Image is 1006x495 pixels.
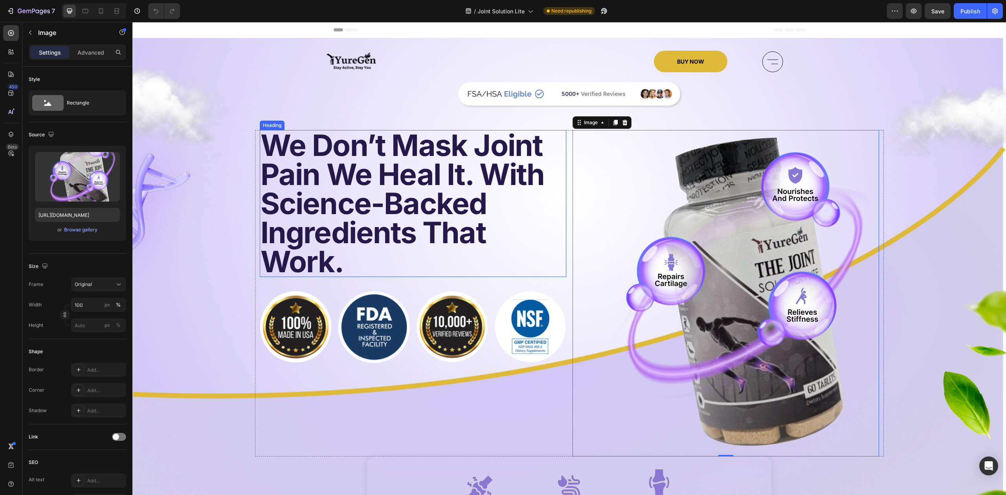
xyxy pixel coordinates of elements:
[429,68,447,75] span: 5000+
[87,387,124,394] div: Add...
[105,322,110,329] div: px
[29,348,43,355] div: Shape
[474,7,476,15] span: /
[38,28,105,37] p: Image
[116,322,121,329] div: %
[57,225,62,235] span: or
[116,301,121,308] div: %
[127,269,199,341] img: gempages_485437318400836862-a9a7f95b-63bb-46d6-a768-1e3d7f02f099.svg
[87,407,124,414] div: Add...
[450,97,467,104] div: Image
[129,100,151,107] div: Heading
[362,269,434,341] img: gempages_485437318400836862-cdd71a89-f13a-4e9f-8c57-e4c5fcb3eddb.svg
[71,298,126,312] input: px%
[931,8,944,15] span: Save
[29,130,56,140] div: Source
[148,3,180,19] div: Undo/Redo
[206,269,277,341] img: gempages_485437318400836862-fd85c74c-782c-4cb5-a205-14c89a950a25.svg
[29,433,38,440] div: Link
[521,29,595,50] button: <p>BUY NOW</p>
[132,22,1006,495] iframe: Design area
[127,108,434,255] h2: We Don’t Mask Joint Pain We Heal It. With Science-Backed Ingredients That Work.
[551,7,591,15] span: Need republishing
[284,269,356,341] img: gempages_485437318400836862-5339c9fd-07f1-4d47-a09e-8c1ea739fb25.svg
[77,48,104,57] p: Advanced
[734,48,874,158] img: gempages_485437318400836862-7eecb384-379b-4f48-8430-fcc1e30ff306.png
[29,322,43,329] label: Height
[103,300,112,310] button: %
[87,367,124,374] div: Add...
[29,261,50,272] div: Size
[103,321,112,330] button: %
[193,29,244,50] img: gempages_485437318400836862-d98cef59-7f3d-4d2e-9b1f-2ed2c97fa98f.svg
[29,366,44,373] div: Border
[960,7,980,15] div: Publish
[39,48,61,57] p: Settings
[29,301,42,308] label: Width
[29,387,44,394] div: Corner
[508,67,540,77] img: gempages_485437318400836862-dcb6e281-984c-4e41-a00b-02464bca7800.svg
[423,453,450,481] img: gempages_485437318400836862-6da89c5f-9f04-4d60-a3d0-5f4d1f406e1f.svg
[954,3,987,19] button: Publish
[75,281,92,288] span: Original
[64,226,97,233] div: Browse gallery
[477,7,525,15] span: Joint Solution Lite
[29,476,44,483] div: Alt text
[114,300,123,310] button: px
[87,477,124,484] div: Add...
[440,108,747,434] img: gempages_485437318400836862-5c866364-3f83-4187-aa34-22ab01cc2105.svg
[6,144,19,150] div: Beta
[513,447,540,474] img: gempages_485437318400836862-cf536ea8-30cd-4f41-92d8-771bc2b688dd.svg
[925,3,951,19] button: Save
[29,281,43,288] label: Frame
[71,277,126,291] button: Original
[29,76,40,83] div: Style
[7,84,19,90] div: 450
[64,226,98,234] button: Browse gallery
[448,68,493,75] span: Verified Reviews
[29,407,47,414] div: Shadow
[51,6,55,16] p: 7
[35,208,120,222] input: https://example.com/image.jpg
[545,35,572,44] p: BUY NOW
[67,94,115,112] div: Rectangle
[334,453,360,480] img: gempages_485437318400836862-da9300f9-34a1-4e26-94a7-b11ed67e79ef.svg
[105,301,110,308] div: px
[35,152,120,202] img: preview-image
[3,3,59,19] button: 7
[334,64,414,80] img: gempages_485437318400836862-4f078a29-c612-4156-85a9-968dee449173.svg
[114,321,123,330] button: px
[979,456,998,475] div: Open Intercom Messenger
[29,459,38,466] div: SEO
[71,318,126,332] input: px%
